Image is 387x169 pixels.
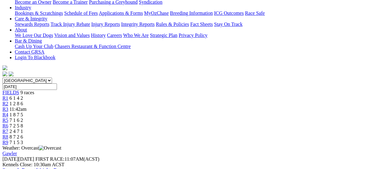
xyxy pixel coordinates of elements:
[20,90,34,95] span: 9 races
[2,156,18,162] span: [DATE]
[214,10,244,16] a: ICG Outcomes
[107,33,122,38] a: Careers
[10,123,23,128] span: 7 2 5 8
[2,145,61,151] span: Weather: Overcast
[2,95,8,101] a: R1
[2,112,8,117] a: R4
[15,49,44,54] a: Contact GRSA
[10,134,23,139] span: 8 7 2 6
[2,123,8,128] a: R6
[64,10,98,16] a: Schedule of Fees
[2,162,385,167] div: Kennels Close: 10:30am ACST
[2,129,8,134] a: R7
[2,83,57,90] input: Select date
[2,140,8,145] a: R9
[15,10,63,16] a: Bookings & Scratchings
[99,10,143,16] a: Applications & Forms
[245,10,264,16] a: Race Safe
[10,101,23,106] span: 1 2 8 6
[156,22,189,27] a: Rules & Policies
[54,44,131,49] a: Chasers Restaurant & Function Centre
[15,10,385,16] div: Industry
[39,145,61,151] img: Overcast
[15,16,47,21] a: Care & Integrity
[2,101,8,106] a: R2
[10,129,23,134] span: 2 4 7 1
[150,33,177,38] a: Strategic Plan
[2,65,7,70] img: logo-grsa-white.png
[15,44,385,49] div: Bar & Dining
[10,95,23,101] span: 6 1 4 2
[15,55,55,60] a: Login To Blackbook
[214,22,242,27] a: Stay On Track
[35,156,99,162] span: 11:07AM(ACST)
[10,107,26,112] span: 11:42am
[54,33,90,38] a: Vision and Values
[10,140,23,145] span: 7 1 5 3
[2,90,19,95] a: FIELDS
[123,33,149,38] a: Who We Are
[2,107,8,112] a: R3
[15,33,53,38] a: We Love Our Dogs
[35,156,64,162] span: FIRST RACE:
[9,71,14,76] img: twitter.svg
[15,22,385,27] div: Care & Integrity
[10,118,23,123] span: 7 1 6 2
[2,134,8,139] a: R8
[170,10,213,16] a: Breeding Information
[2,118,8,123] a: R5
[2,71,7,76] img: facebook.svg
[190,22,213,27] a: Fact Sheets
[91,22,120,27] a: Injury Reports
[179,33,208,38] a: Privacy Policy
[2,151,17,156] a: Gawler
[15,38,42,43] a: Bar & Dining
[15,33,385,38] div: About
[144,10,169,16] a: MyOzChase
[2,156,34,162] span: [DATE]
[10,112,23,117] span: 1 8 7 5
[121,22,155,27] a: Integrity Reports
[50,22,90,27] a: Track Injury Rebate
[15,27,27,32] a: About
[15,44,53,49] a: Cash Up Your Club
[91,33,106,38] a: History
[15,22,49,27] a: Stewards Reports
[15,5,31,10] a: Industry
